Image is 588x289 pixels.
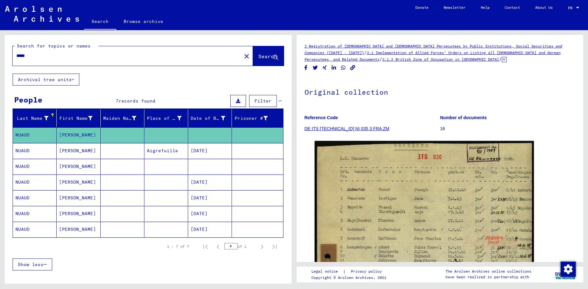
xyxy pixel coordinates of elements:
div: People [14,94,42,105]
div: Last Name [15,113,56,123]
mat-cell: NUAUD [13,159,57,174]
button: Share on LinkedIn [331,64,337,72]
mat-cell: [PERSON_NAME] [57,159,100,174]
div: Place of Birth [147,115,182,122]
mat-cell: NUAUD [13,127,57,143]
mat-cell: Aigrefuille [144,143,188,158]
button: Last page [268,240,281,253]
button: Share on WhatsApp [340,64,347,72]
mat-cell: [DATE] [188,206,232,221]
p: have been realized in partnership with [445,274,531,280]
div: Maiden Name [103,113,144,123]
mat-cell: [PERSON_NAME] [57,190,100,206]
div: First Name [59,115,92,122]
div: Last Name [15,115,48,122]
span: / [364,50,367,55]
button: Share on Twitter [312,64,319,72]
mat-icon: close [243,53,250,60]
div: Prisoner # [234,115,267,122]
div: Date of Birth [191,115,225,122]
mat-cell: [DATE] [188,175,232,190]
a: 2 Registration of [DEMOGRAPHIC_DATA] and [DEMOGRAPHIC_DATA] Persecutees by Public Institutions, S... [305,44,562,55]
mat-cell: NUAUD [13,175,57,190]
div: First Name [59,113,100,123]
span: / [499,56,502,62]
span: records found [119,98,155,104]
a: Browse archive [116,14,171,29]
img: yv_logo.png [554,266,577,282]
mat-label: Search for topics or names [17,43,91,49]
mat-header-cell: Maiden Name [101,109,144,127]
mat-cell: [PERSON_NAME] [57,175,100,190]
b: Reference Code [305,115,338,120]
div: 1 – 7 of 7 [167,244,189,249]
button: Previous page [212,240,224,253]
a: 2.1 Implementation of Allied Forces’ Orders on Listing all [DEMOGRAPHIC_DATA] and German Persecut... [305,50,561,62]
a: Search [84,14,116,30]
button: Clear [240,50,253,62]
button: Show less [13,258,52,270]
span: EN [568,6,575,10]
div: Place of Birth [147,113,189,123]
mat-cell: [DATE] [188,190,232,206]
mat-cell: NUAUD [13,206,57,221]
a: DE ITS [TECHNICAL_ID] NI 035 3 FRA ZM [305,126,389,131]
div: Maiden Name [103,115,136,122]
button: Share on Facebook [303,64,309,72]
mat-header-cell: Prisoner # [232,109,283,127]
button: Share on Xing [322,64,328,72]
mat-cell: NUAUD [13,222,57,237]
div: Date of Birth [191,113,233,123]
mat-header-cell: First Name [57,109,100,127]
p: The Arolsen Archives online collections [445,269,531,274]
mat-cell: [PERSON_NAME] [57,206,100,221]
a: Legal notice [311,268,343,275]
div: Prisoner # [234,113,275,123]
mat-cell: [DATE] [188,143,232,158]
mat-header-cell: Last Name [13,109,57,127]
a: 2.1.2 British Zone of Occupation in [GEOGRAPHIC_DATA] [382,57,499,62]
b: Number of documents [440,115,487,120]
mat-cell: [PERSON_NAME] [57,222,100,237]
span: / [379,56,382,62]
button: Archival tree units [13,74,79,86]
p: Copyright © Arolsen Archives, 2021 [311,275,389,281]
div: | [311,268,389,275]
div: of 1 [224,243,256,249]
span: Search [258,53,277,59]
button: Next page [256,240,268,253]
button: First page [199,240,212,253]
span: Filter [255,98,272,104]
mat-header-cell: Date of Birth [188,109,232,127]
a: Privacy policy [346,268,389,275]
button: Filter [249,95,277,107]
h1: Original collection [305,78,576,105]
mat-cell: [PERSON_NAME] [57,127,100,143]
button: Copy link [350,64,356,72]
mat-cell: NUAUD [13,143,57,158]
img: Change consent [561,262,576,277]
mat-header-cell: Place of Birth [144,109,188,127]
mat-cell: [PERSON_NAME] [57,143,100,158]
span: 7 [116,98,119,104]
button: Search [253,46,284,66]
img: Arolsen_neg.svg [5,6,79,22]
mat-cell: [DATE] [188,222,232,237]
mat-cell: NUAUD [13,190,57,206]
p: 16 [440,125,575,132]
